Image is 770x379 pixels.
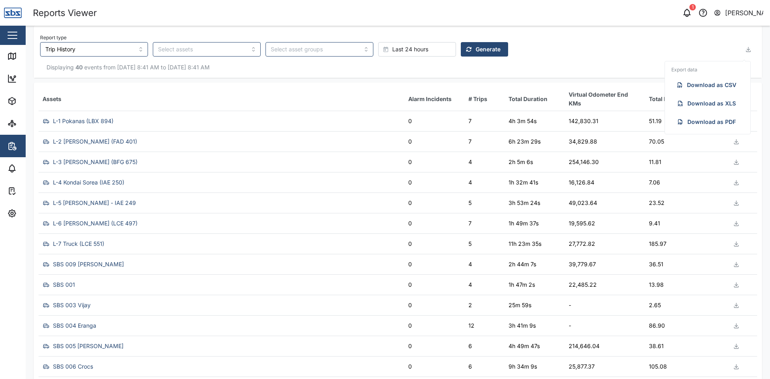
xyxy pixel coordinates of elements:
td: 2 [464,295,505,315]
div: L-7 Truck (LCE 551) [53,239,104,248]
td: 86.90 [645,315,725,336]
td: 13.98 [645,274,725,295]
strong: 40 [75,64,83,71]
td: 0 [404,233,464,254]
th: Total Duration [505,87,565,111]
div: SBS 005 [PERSON_NAME] [53,342,124,351]
div: Tasks [21,186,43,195]
button: Last 24 hours [378,42,456,57]
td: - [565,295,645,315]
td: 25m 59s [505,295,565,315]
td: 1h 32m 41s [505,172,565,193]
td: 70.05 [645,131,725,152]
button: Download as XLS [671,96,744,111]
td: 9.41 [645,213,725,233]
td: 3h 41m 9s [505,315,565,336]
th: Assets [38,87,404,111]
td: 4 [464,254,505,274]
td: 1h 49m 37s [505,213,565,233]
td: 0 [404,172,464,193]
div: SBS 009 [PERSON_NAME] [53,260,124,269]
td: 2.65 [645,295,725,315]
td: 7 [464,111,505,131]
div: Export data [671,66,744,74]
td: 6 [464,336,505,356]
button: Download as CSV [671,78,744,92]
td: 7 [464,213,505,233]
td: 105.08 [645,356,725,377]
td: 49,023.64 [565,193,645,213]
div: L-1 Pokanas (LBX 894) [53,117,113,126]
td: 0 [404,111,464,131]
span: Last 24 hours [392,43,428,56]
td: 34,829.88 [565,131,645,152]
label: Report type [40,35,67,41]
th: Total Distance KMs [645,87,725,111]
td: 39,779.67 [565,254,645,274]
td: 1h 47m 2s [505,274,565,295]
td: 0 [404,295,464,315]
div: Reports Viewer [33,6,97,20]
td: 16,126.84 [565,172,645,193]
div: L-5 [PERSON_NAME] - IAE 249 [53,199,136,207]
div: Settings [21,209,49,218]
td: 12 [464,315,505,336]
div: Sites [21,119,40,128]
td: 0 [404,254,464,274]
th: Alarm Incidents [404,87,464,111]
input: Select assets [158,46,246,53]
td: 7 [464,131,505,152]
th: Virtual Odometer End KMs [565,87,645,111]
span: Download as PDF [687,115,736,129]
div: SBS 004 Eranga [53,321,96,330]
div: Dashboard [21,74,57,83]
div: L-2 [PERSON_NAME] (FAD 401) [53,137,137,146]
button: Generate [461,42,508,57]
td: 36.51 [645,254,725,274]
td: 6 [464,356,505,377]
td: 254,146.30 [565,152,645,172]
button: Download as PDF [671,115,744,129]
td: 2h 5m 6s [505,152,565,172]
div: [PERSON_NAME] [725,8,764,18]
td: 7.06 [645,172,725,193]
div: Reports [21,142,48,150]
td: 5 [464,233,505,254]
div: Map [21,52,39,61]
div: Displaying events from [DATE] 8:41 AM to [DATE] 8:41 AM [40,63,756,72]
div: SBS 006 Crocs [53,362,93,371]
td: 0 [404,315,464,336]
span: Generate [476,43,500,56]
td: 4 [464,152,505,172]
td: 27,772.82 [565,233,645,254]
div: 1 [689,4,696,10]
td: 22,485.22 [565,274,645,295]
td: 0 [404,336,464,356]
td: 0 [404,152,464,172]
td: 0 [404,274,464,295]
div: SBS 001 [53,280,75,289]
td: - [565,315,645,336]
th: # Trips [464,87,505,111]
td: 4 [464,274,505,295]
div: SBS 003 Vijay [53,301,91,310]
span: Download as CSV [687,78,736,92]
input: Choose a Report Type [40,42,148,57]
td: 51.19 [645,111,725,131]
td: 0 [404,213,464,233]
td: 2h 44m 7s [505,254,565,274]
td: 0 [404,193,464,213]
td: 4 [464,172,505,193]
td: 5 [464,193,505,213]
td: 19,595.62 [565,213,645,233]
div: L-4 Kondai Sorea (IAE 250) [53,178,124,187]
td: 142,830.31 [565,111,645,131]
div: Assets [21,97,46,105]
td: 11h 23m 35s [505,233,565,254]
td: 4h 3m 54s [505,111,565,131]
div: Alarms [21,164,46,173]
img: Main Logo [4,4,22,22]
div: L-3 [PERSON_NAME] (BFG 675) [53,158,138,166]
td: 3h 53m 24s [505,193,565,213]
td: 4h 49m 47s [505,336,565,356]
